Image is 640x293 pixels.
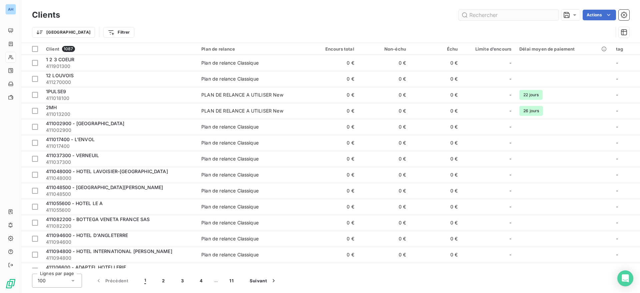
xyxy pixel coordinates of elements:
[46,79,193,86] span: 411270000
[410,103,462,119] td: 0 €
[583,10,616,20] button: Actions
[46,191,193,197] span: 411048500
[519,106,543,116] span: 26 jours
[46,152,99,158] span: 411037300 - VERNEUIL
[46,159,193,165] span: 411037300
[509,203,511,210] span: -
[201,108,283,114] div: PLAN DE RELANCE A UTILISER New
[306,71,358,87] td: 0 €
[410,87,462,103] td: 0 €
[410,135,462,151] td: 0 €
[201,251,259,258] div: Plan de relance Classique
[192,274,211,288] button: 4
[509,92,511,98] span: -
[46,223,193,229] span: 411082200
[46,216,150,222] span: 411082200 - BOTTEGA VENETA FRANCE SAS
[306,231,358,247] td: 0 €
[46,95,193,102] span: 411018100
[103,27,134,38] button: Filtrer
[201,235,259,242] div: Plan de relance Classique
[410,247,462,263] td: 0 €
[617,270,633,286] div: Open Intercom Messenger
[306,183,358,199] td: 0 €
[306,263,358,279] td: 0 €
[358,183,410,199] td: 0 €
[306,199,358,215] td: 0 €
[173,274,192,288] button: 3
[509,251,511,258] span: -
[519,46,608,52] div: Délai moyen de paiement
[46,121,124,126] span: 411002900 - [GEOGRAPHIC_DATA]
[46,57,75,62] span: 1 2 3 COEUR
[410,263,462,279] td: 0 €
[5,4,16,15] div: AH
[306,103,358,119] td: 0 €
[46,111,193,118] span: 411013200
[519,90,543,100] span: 22 jours
[211,275,221,286] span: …
[616,140,618,146] span: -
[410,231,462,247] td: 0 €
[358,231,410,247] td: 0 €
[509,155,511,162] span: -
[201,171,259,178] div: Plan de relance Classique
[509,171,511,178] span: -
[38,277,46,284] span: 100
[201,155,259,162] div: Plan de relance Classique
[201,76,259,82] div: Plan de relance Classique
[509,267,511,274] span: -
[46,200,103,206] span: 411055600 - HOTEL LE A
[358,119,410,135] td: 0 €
[616,92,618,98] span: -
[358,199,410,215] td: 0 €
[306,87,358,103] td: 0 €
[616,46,636,52] div: tag
[306,247,358,263] td: 0 €
[362,46,406,52] div: Non-échu
[46,137,95,142] span: 411017400 - L'ENVOL
[201,187,259,194] div: Plan de relance Classique
[616,124,618,130] span: -
[509,108,511,114] span: -
[509,76,511,82] span: -
[87,274,136,288] button: Précédent
[46,73,74,78] span: 12 LOUVOIS
[201,124,259,130] div: Plan de relance Classique
[466,46,511,52] div: Limite d’encours
[306,215,358,231] td: 0 €
[46,184,163,190] span: 411048500 - [GEOGRAPHIC_DATA][PERSON_NAME]
[306,167,358,183] td: 0 €
[410,119,462,135] td: 0 €
[46,143,193,149] span: 411017400
[358,167,410,183] td: 0 €
[358,55,410,71] td: 0 €
[32,27,95,38] button: [GEOGRAPHIC_DATA]
[410,167,462,183] td: 0 €
[46,89,66,94] span: 1PULSE9
[144,277,146,284] span: 1
[46,175,193,181] span: 411048000
[410,183,462,199] td: 0 €
[616,156,618,161] span: -
[136,274,154,288] button: 1
[616,268,618,273] span: -
[358,71,410,87] td: 0 €
[46,232,128,238] span: 411094600 - HOTEL D'ANGLETERRE
[410,71,462,87] td: 0 €
[509,219,511,226] span: -
[46,264,126,270] span: 411106600 - ADAPTEL HOTELLERIE
[358,263,410,279] td: 0 €
[616,188,618,193] span: -
[46,255,193,261] span: 411094800
[306,119,358,135] td: 0 €
[509,235,511,242] span: -
[509,140,511,146] span: -
[509,60,511,66] span: -
[201,60,259,66] div: Plan de relance Classique
[46,127,193,134] span: 411002900
[358,87,410,103] td: 0 €
[5,278,16,289] img: Logo LeanPay
[306,135,358,151] td: 0 €
[201,219,259,226] div: Plan de relance Classique
[616,220,618,225] span: -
